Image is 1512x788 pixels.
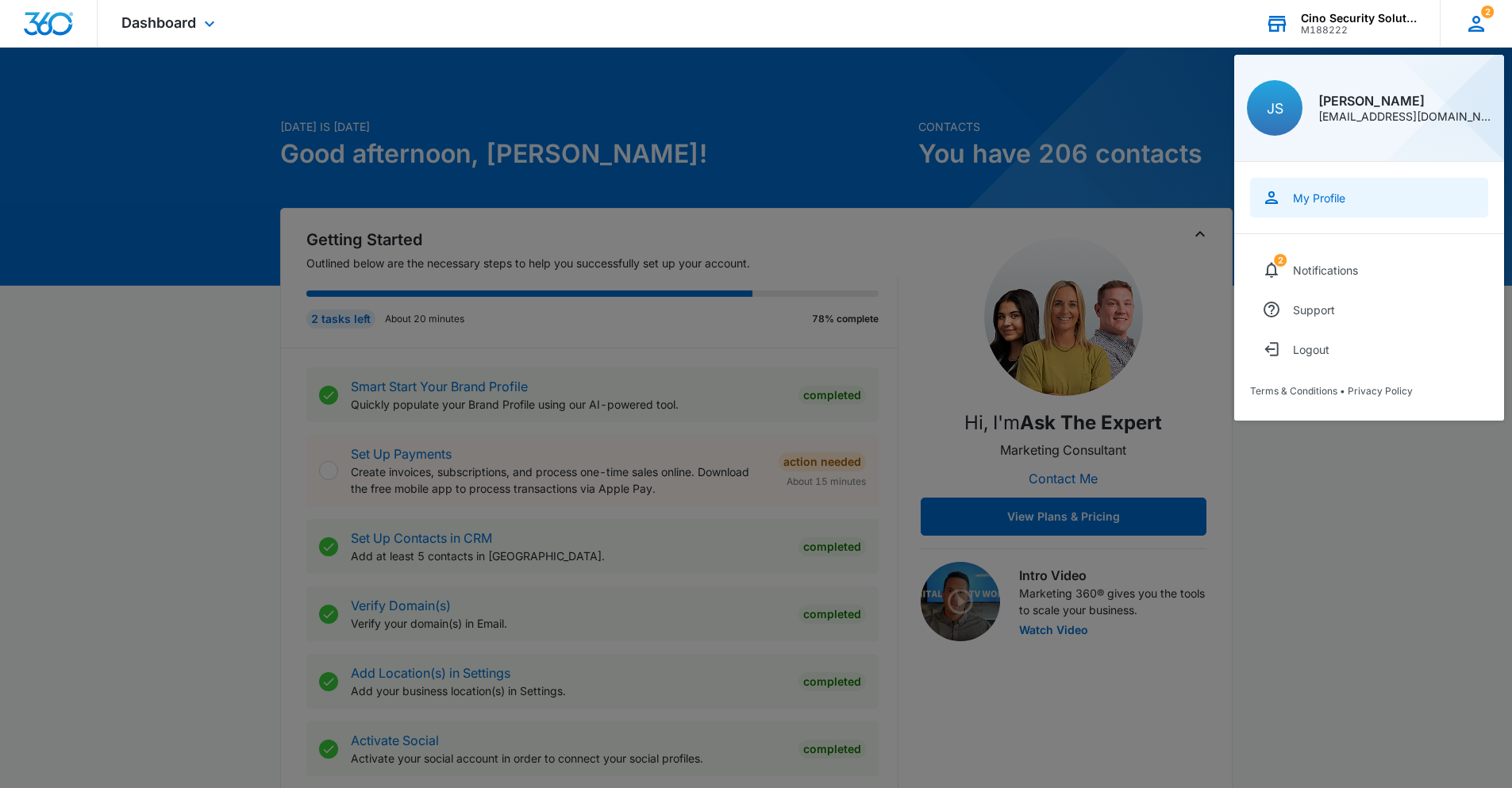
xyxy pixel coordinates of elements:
[1348,385,1413,397] a: Privacy Policy
[1301,12,1417,25] div: account name
[1267,100,1283,117] span: JS
[1293,343,1329,356] div: Logout
[1293,263,1358,277] div: Notifications
[121,14,196,31] span: Dashboard
[1293,303,1335,317] div: Support
[1250,178,1488,217] a: My Profile
[1274,254,1287,267] div: notifications count
[1481,6,1494,18] span: 2
[1318,111,1491,122] div: [EMAIL_ADDRESS][DOMAIN_NAME]
[1250,290,1488,329] a: Support
[1250,329,1488,369] button: Logout
[1318,94,1491,107] div: [PERSON_NAME]
[1481,6,1494,18] div: notifications count
[1250,385,1337,397] a: Terms & Conditions
[1301,25,1417,36] div: account id
[1250,250,1488,290] a: notifications countNotifications
[1274,254,1287,267] span: 2
[1250,385,1488,397] div: •
[1293,191,1345,205] div: My Profile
